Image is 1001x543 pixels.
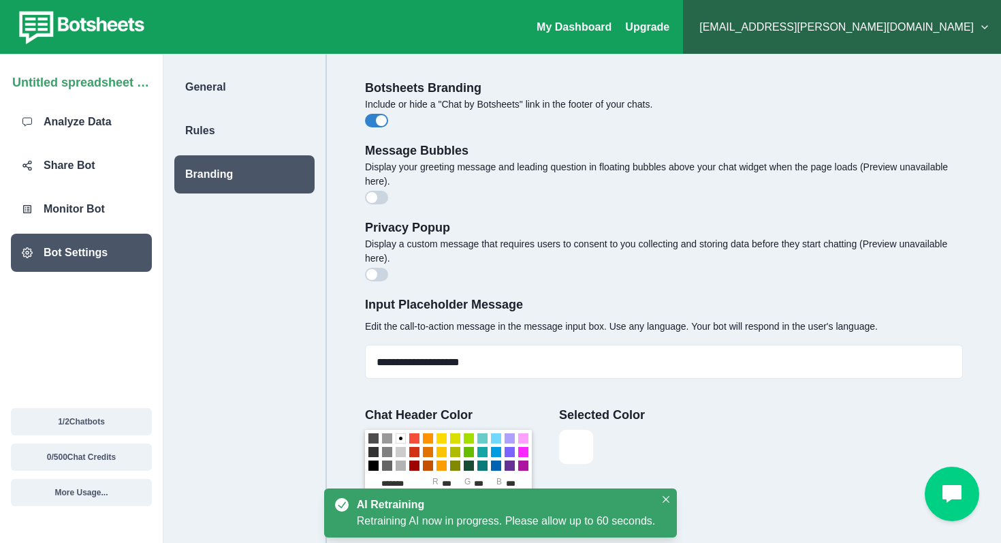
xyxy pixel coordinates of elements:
[11,444,152,471] button: 0/500Chat Credits
[559,406,645,424] p: Selected Color
[163,68,325,106] a: General
[44,114,112,130] p: Analyze Data
[518,461,528,471] div: #AB149E
[365,219,963,237] p: Privacy Popup
[396,433,406,444] div: #FFFFFF
[505,461,515,471] div: #653294
[396,461,406,471] div: #B3B3B3
[436,433,447,444] div: #FCDC00
[382,447,392,457] div: #808080
[365,79,652,97] p: Botsheets Branding
[436,461,447,471] div: #FB9E00
[409,461,419,471] div: #9F0500
[436,447,447,457] div: #FCC400
[423,433,433,444] div: #FE9200
[464,476,471,487] label: g
[477,461,488,471] div: #0C797D
[185,166,233,183] p: Branding
[450,461,460,471] div: #808900
[365,160,963,189] p: Display your greeting message and leading question in floating bubbles above your chat widget whe...
[505,447,515,457] div: #7B64FF
[477,447,488,457] div: #16A5A5
[44,157,95,174] p: Share Bot
[365,320,963,334] p: Edit the call-to-action message in the message input box. Use any language. Your bot will respond...
[537,21,611,33] a: My Dashboard
[365,237,963,266] p: Display a custom message that requires users to consent to you collecting and storing data before...
[185,123,215,139] p: Rules
[423,461,433,471] div: #C45100
[491,461,501,471] div: #0062B1
[518,433,528,444] div: #FDA1FF
[409,433,419,444] div: #F44E3B
[44,245,108,261] p: Bot Settings
[505,433,515,444] div: #AEA1FF
[44,201,105,217] p: Monitor Bot
[491,433,501,444] div: #73D8FF
[357,497,650,513] div: AI Retraining
[163,155,325,193] a: Branding
[368,433,379,444] div: #4D4D4D
[365,97,652,112] p: Include or hide a "Chat by Botsheets" link in the footer of your chats.
[11,479,152,506] button: More Usage...
[423,447,433,457] div: #E27300
[491,447,501,457] div: #009CE0
[368,447,379,457] div: #333333
[365,142,963,160] p: Message Bubbles
[365,296,963,314] p: Input Placeholder Message
[658,491,674,508] button: Close
[694,14,990,41] button: [EMAIL_ADDRESS][PERSON_NAME][DOMAIN_NAME]
[409,447,419,457] div: #D33115
[357,513,655,529] div: Retraining AI now in progress. Please allow up to 60 seconds.
[368,461,379,471] div: #000000
[11,8,148,46] img: botsheets-logo.png
[382,433,392,444] div: #999999
[625,21,669,33] a: Upgrade
[432,476,439,487] label: r
[477,433,488,444] div: #68CCCA
[365,406,532,424] p: Chat Header Color
[464,461,474,471] div: #194D33
[11,408,152,435] button: 1/2Chatbots
[450,433,460,444] div: #DBDF00
[185,79,226,95] p: General
[518,447,528,457] div: #FA28FF
[464,447,474,457] div: #68BC00
[382,461,392,471] div: #666666
[464,433,474,444] div: #A4DD00
[396,447,406,457] div: #cccccc
[163,112,325,150] a: Rules
[496,476,502,487] label: b
[450,447,460,457] div: #B0BC00
[12,68,150,92] p: Untitled spreadsheet - Analysis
